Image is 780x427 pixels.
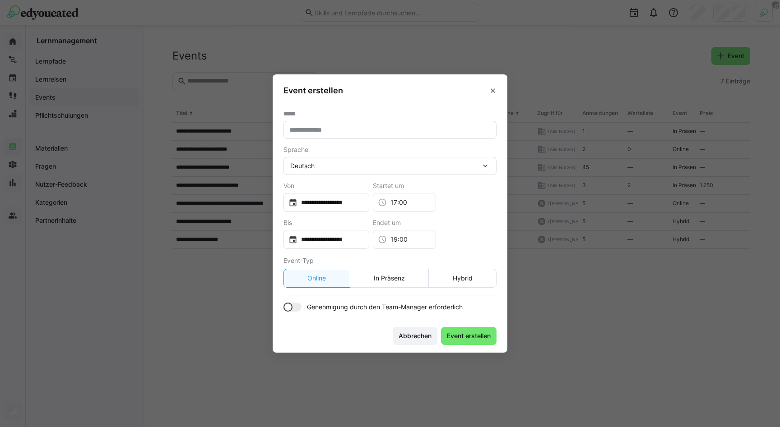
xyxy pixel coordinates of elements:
span: Von [283,182,294,189]
button: Event erstellen [441,327,497,345]
input: 00:00 [387,198,431,207]
div: Event-Typ [283,256,497,265]
span: Startet um [373,182,404,189]
span: Bis [283,219,292,226]
input: 00:00 [387,235,431,244]
span: Abbrechen [397,331,433,340]
button: Abbrechen [393,327,437,345]
span: Endet um [373,219,401,226]
h3: Event erstellen [283,85,343,96]
span: Genehmigung durch den Team-Manager erforderlich [307,303,463,312]
span: Sprache [283,146,308,153]
eds-button-option: Online [283,269,350,288]
eds-button-option: Hybrid [428,269,497,288]
span: Deutsch [290,161,315,170]
span: Event erstellen [446,331,492,340]
eds-button-option: In Präsenz [350,269,429,288]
